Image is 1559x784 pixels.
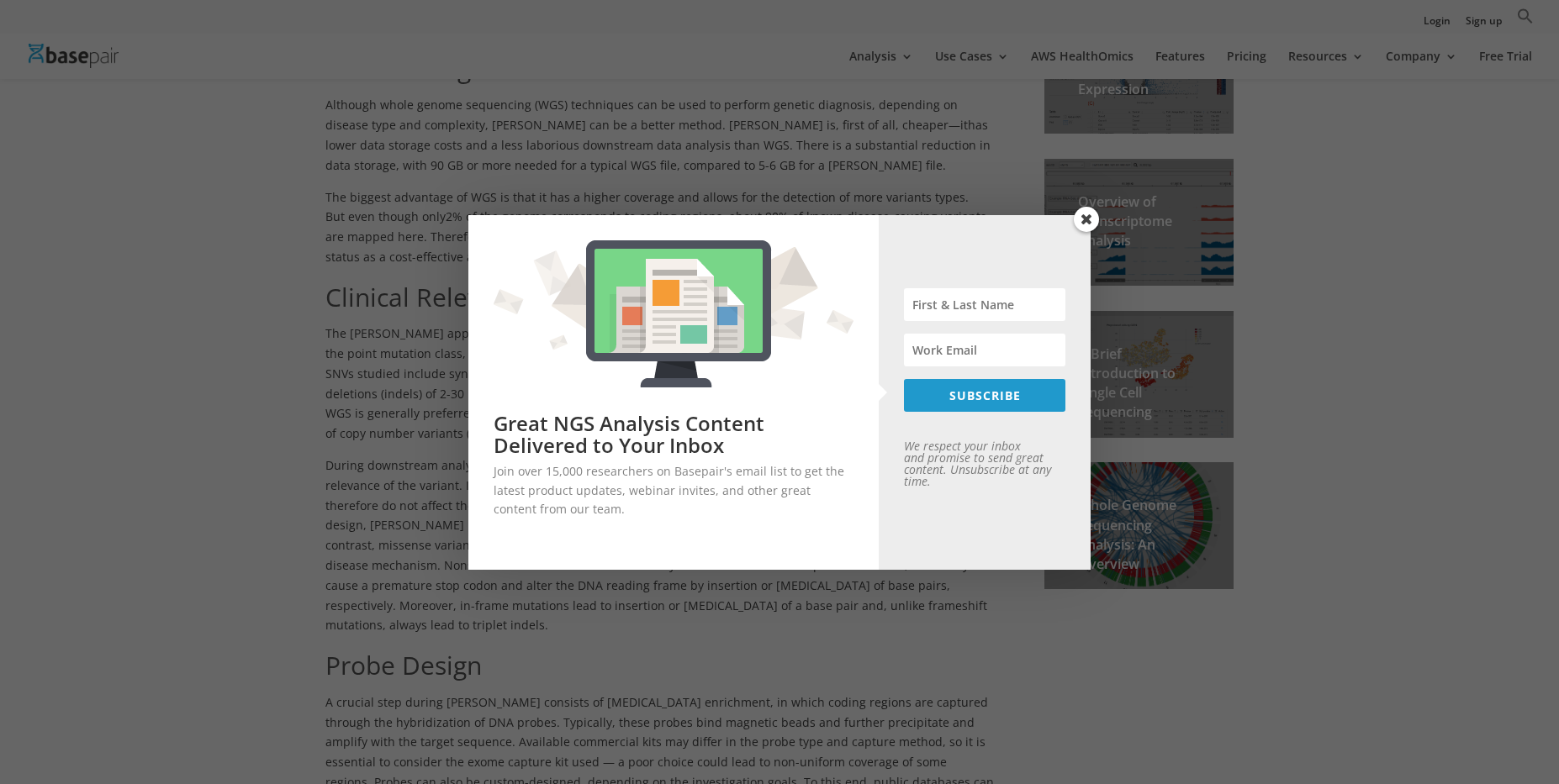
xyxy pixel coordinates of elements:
[904,334,1065,366] input: Work Email
[494,462,853,518] p: Join over 15,000 researchers on Basepair's email list to get the latest product updates, webinar ...
[904,379,1065,412] button: SUBSCRIBE
[1236,663,1539,764] iframe: Drift Widget Chat Controller
[949,387,1021,403] span: SUBSCRIBE
[481,228,866,400] img: Great NGS Analysis Content Delivered to Your Inbox
[904,288,1065,321] input: First & Last Name
[494,413,853,457] h2: Great NGS Analysis Content Delivered to Your Inbox
[904,438,1051,489] em: We respect your inbox and promise to send great content. Unsubscribe at any time.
